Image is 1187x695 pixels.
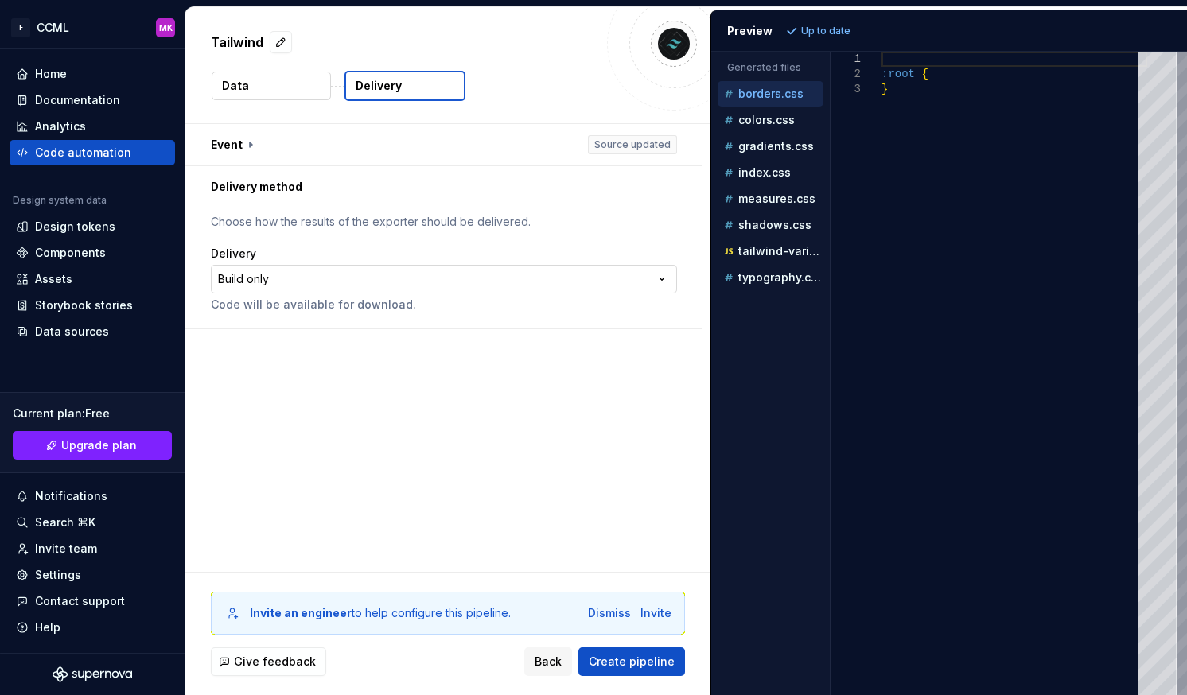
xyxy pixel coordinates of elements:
[718,269,823,286] button: typography.css
[356,78,402,94] p: Delivery
[718,243,823,260] button: tailwind-variables.js
[35,514,95,530] div: Search ⌘K
[212,72,331,100] button: Data
[831,52,861,67] div: 1
[10,483,175,509] button: Notifications
[211,246,256,262] label: Delivery
[211,297,677,313] p: Code will be available for download.
[589,654,675,670] span: Create pipeline
[250,605,511,621] div: to help configure this pipeline.
[10,588,175,614] button: Contact support
[718,85,823,103] button: borders.css
[718,216,823,234] button: shadows.css
[35,219,115,235] div: Design tokens
[10,214,175,239] a: Design tokens
[921,68,928,80] span: {
[738,114,795,126] p: colors.css
[738,271,823,284] p: typography.css
[13,194,107,207] div: Design system data
[35,488,107,504] div: Notifications
[10,510,175,535] button: Search ⌘K
[10,87,175,113] a: Documentation
[10,615,175,640] button: Help
[10,536,175,561] a: Invite team
[35,92,120,108] div: Documentation
[11,18,30,37] div: F
[35,567,81,583] div: Settings
[738,87,804,100] p: borders.css
[801,25,850,37] p: Up to date
[718,164,823,181] button: index.css
[222,78,249,94] p: Data
[35,66,67,82] div: Home
[35,118,86,134] div: Analytics
[35,271,72,287] div: Assets
[13,431,172,460] a: Upgrade plan
[727,61,814,74] p: Generated files
[10,319,175,344] a: Data sources
[250,606,352,619] b: Invite an engineer
[881,83,888,95] span: }
[61,437,137,453] span: Upgrade plan
[718,111,823,129] button: colors.css
[831,82,861,97] div: 3
[727,23,773,39] div: Preview
[10,61,175,87] a: Home
[53,666,132,682] svg: Supernova Logo
[578,647,685,676] button: Create pipeline
[211,33,263,52] p: Tailwind
[831,67,861,82] div: 2
[35,145,131,161] div: Code automation
[718,138,823,155] button: gradients.css
[35,619,60,635] div: Help
[10,562,175,588] a: Settings
[738,140,814,153] p: gradients.css
[10,140,175,165] a: Code automation
[13,406,172,421] div: Current plan : Free
[3,10,181,45] button: FCCMLMK
[10,293,175,318] a: Storybook stories
[37,20,69,36] div: CCML
[10,114,175,139] a: Analytics
[738,192,815,205] p: measures.css
[640,605,671,621] button: Invite
[234,654,316,670] span: Give feedback
[159,21,173,34] div: MK
[35,245,106,261] div: Components
[35,324,109,340] div: Data sources
[881,68,915,80] span: :root
[35,593,125,609] div: Contact support
[738,245,823,258] p: tailwind-variables.js
[35,541,97,557] div: Invite team
[211,214,677,230] p: Choose how the results of the exporter should be delivered.
[588,605,631,621] button: Dismiss
[718,190,823,208] button: measures.css
[738,219,811,231] p: shadows.css
[10,266,175,292] a: Assets
[10,240,175,266] a: Components
[535,654,562,670] span: Back
[344,71,465,101] button: Delivery
[738,166,791,179] p: index.css
[211,647,326,676] button: Give feedback
[35,297,133,313] div: Storybook stories
[524,647,572,676] button: Back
